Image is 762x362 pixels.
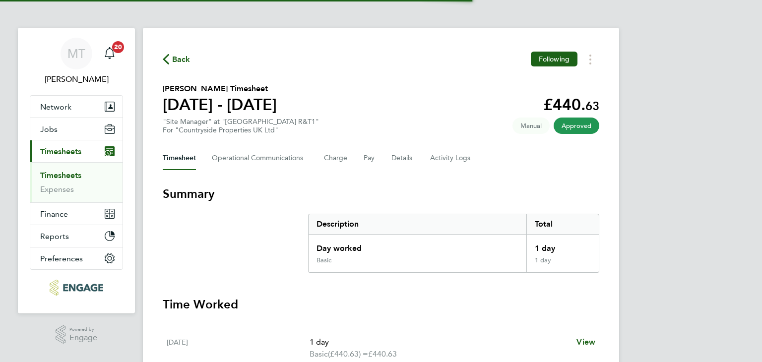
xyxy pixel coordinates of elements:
div: For "Countryside Properties UK Ltd" [163,126,319,134]
div: 1 day [526,256,599,272]
button: Operational Communications [212,146,308,170]
a: View [576,336,595,348]
div: Total [526,214,599,234]
span: View [576,337,595,347]
div: Description [309,214,526,234]
div: Timesheets [30,162,123,202]
div: 1 day [526,235,599,256]
h3: Summary [163,186,599,202]
span: Basic [310,348,328,360]
a: Go to home page [30,280,123,296]
a: Timesheets [40,171,81,180]
div: Day worked [309,235,526,256]
button: Pay [364,146,376,170]
span: 63 [585,99,599,113]
button: Back [163,53,190,65]
button: Jobs [30,118,123,140]
nav: Main navigation [18,28,135,313]
h1: [DATE] - [DATE] [163,95,277,115]
span: Finance [40,209,68,219]
img: acr-ltd-logo-retina.png [50,280,103,296]
span: Martina Taylor [30,73,123,85]
span: Engage [69,334,97,342]
button: Timesheets Menu [581,52,599,67]
a: 20 [100,38,120,69]
div: [DATE] [167,336,310,360]
button: Activity Logs [430,146,472,170]
p: 1 day [310,336,569,348]
a: Expenses [40,184,74,194]
h2: [PERSON_NAME] Timesheet [163,83,277,95]
button: Timesheets [30,140,123,162]
span: 20 [112,41,124,53]
button: Charge [324,146,348,170]
button: Details [391,146,414,170]
h3: Time Worked [163,297,599,312]
span: MT [67,47,85,60]
div: "Site Manager" at "[GEOGRAPHIC_DATA] R&T1" [163,118,319,134]
span: Timesheets [40,147,81,156]
span: Preferences [40,254,83,263]
button: Network [30,96,123,118]
app-decimal: £440. [543,95,599,114]
span: £440.63 [368,349,397,359]
div: Summary [308,214,599,273]
span: This timesheet was manually created. [512,118,550,134]
span: Reports [40,232,69,241]
span: Powered by [69,325,97,334]
button: Preferences [30,247,123,269]
div: Basic [317,256,331,264]
span: Following [539,55,570,63]
a: MT[PERSON_NAME] [30,38,123,85]
button: Finance [30,203,123,225]
span: This timesheet has been approved. [554,118,599,134]
button: Reports [30,225,123,247]
button: Following [531,52,577,66]
button: Timesheet [163,146,196,170]
span: (£440.63) = [328,349,368,359]
span: Jobs [40,124,58,134]
span: Back [172,54,190,65]
span: Network [40,102,71,112]
a: Powered byEngage [56,325,98,344]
